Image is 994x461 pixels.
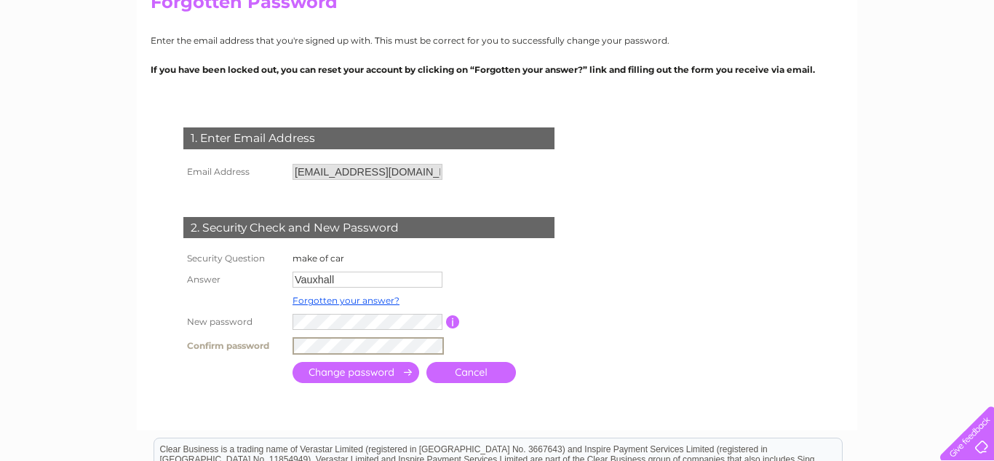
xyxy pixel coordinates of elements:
th: Answer [180,268,289,291]
img: logo.png [35,38,109,82]
a: Forgotten your answer? [293,295,399,306]
p: Enter the email address that you're signed up with. This must be correct for you to successfully ... [151,34,843,47]
a: Water [790,62,818,73]
input: Submit [293,362,419,383]
th: Email Address [180,160,289,184]
th: Confirm password [180,334,289,358]
a: Contact [950,62,985,73]
a: 0333 014 3131 [720,7,820,25]
div: Clear Business is a trading name of Verastar Limited (registered in [GEOGRAPHIC_DATA] No. 3667643... [154,8,842,71]
a: Blog [920,62,941,73]
label: make of car [293,253,344,264]
a: Telecoms [867,62,911,73]
div: 1. Enter Email Address [183,127,554,149]
a: Cancel [426,362,516,383]
p: If you have been locked out, you can reset your account by clicking on “Forgotten your answer?” l... [151,63,843,76]
a: Energy [827,62,859,73]
th: Security Question [180,249,289,268]
div: 2. Security Check and New Password [183,217,554,239]
th: New password [180,310,289,334]
input: Information [446,315,460,328]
